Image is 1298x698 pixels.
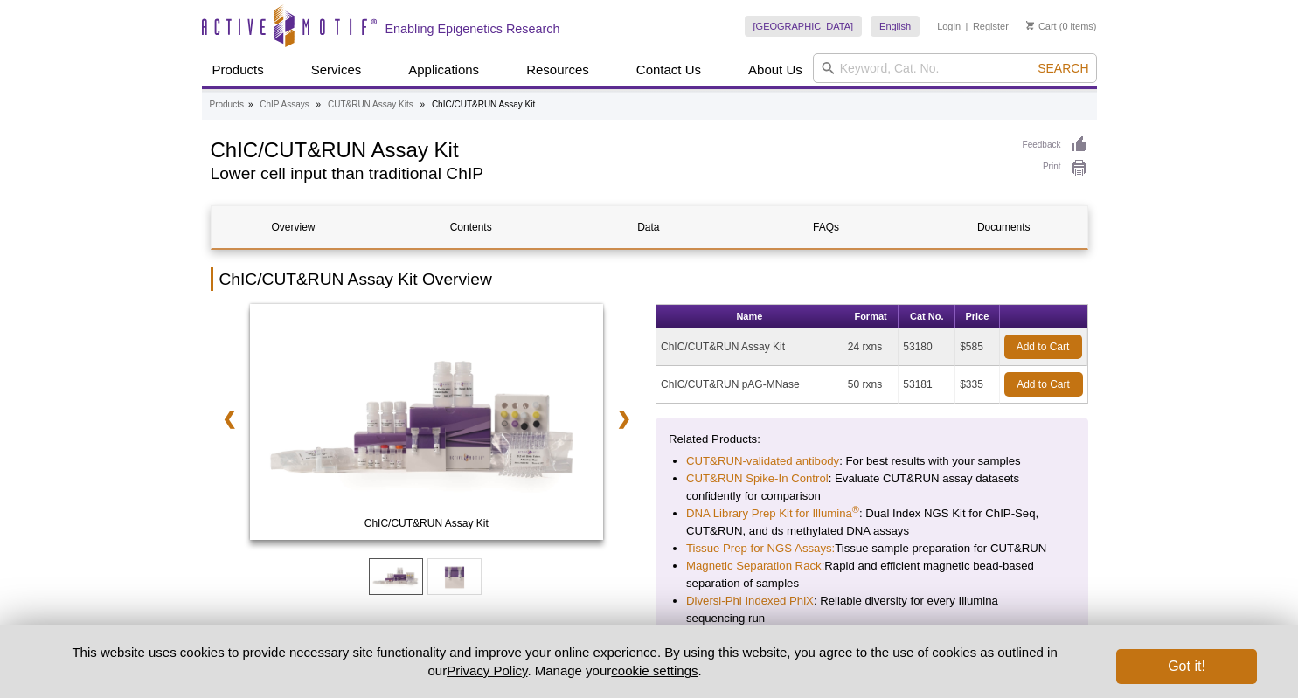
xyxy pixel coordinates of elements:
td: 53180 [899,328,955,366]
h2: Enabling Epigenetics Research [385,21,560,37]
h2: ChIC/CUT&RUN Assay Kit Overview [211,267,1088,291]
span: ChIC/CUT&RUN Assay Kit [253,515,600,532]
td: $585 [955,328,999,366]
a: Cart [1026,20,1057,32]
a: Data [566,206,731,248]
button: Got it! [1116,649,1256,684]
th: Price [955,305,999,328]
a: ChIP Assays [260,97,309,113]
th: Name [656,305,843,328]
li: » [420,100,426,109]
a: CUT&RUN Assay Kits [328,97,413,113]
a: ❮ [211,398,248,439]
p: Related Products: [669,431,1075,448]
a: Magnetic Separation Rack: [686,557,824,575]
li: : Dual Index NGS Kit for ChIP-Seq, CUT&RUN, and ds methylated DNA assays [686,505,1058,540]
a: About Us [738,53,813,86]
a: CUT&RUN Spike-In Control [686,470,829,487]
a: Diversi-Phi Indexed PhiX [686,592,814,610]
a: Services [301,53,372,86]
h2: Lower cell input than traditional ChIP [211,166,1005,182]
th: Cat No. [899,305,955,328]
td: 53181 [899,366,955,404]
p: This website uses cookies to provide necessary site functionality and improve your online experie... [42,643,1088,680]
a: Overview [212,206,376,248]
button: Search [1032,60,1093,76]
a: Products [202,53,274,86]
li: » [316,100,322,109]
li: : Reliable diversity for every Illumina sequencing run [686,592,1058,627]
a: Register [973,20,1009,32]
li: Rapid and efficient magnetic bead-based separation of samples [686,557,1058,592]
td: 50 rxns [843,366,899,404]
h1: ChIC/CUT&RUN Assay Kit [211,135,1005,162]
a: Feedback [1023,135,1088,155]
a: [GEOGRAPHIC_DATA] [745,16,863,37]
a: English [871,16,920,37]
td: ChIC/CUT&RUN pAG-MNase [656,366,843,404]
li: ChIC/CUT&RUN Assay Kit [432,100,535,109]
li: | [966,16,968,37]
li: » [248,100,253,109]
a: ChIC/CUT&RUN Assay Kit [250,304,604,545]
input: Keyword, Cat. No. [813,53,1097,83]
a: FAQs [744,206,908,248]
img: Your Cart [1026,21,1034,30]
a: Applications [398,53,489,86]
a: Tissue Prep for NGS Assays: [686,540,835,557]
li: Tissue sample preparation for CUT&RUN [686,540,1058,557]
a: CUT&RUN-validated antibody [686,453,839,470]
td: ChIC/CUT&RUN Assay Kit [656,328,843,366]
button: cookie settings [611,663,698,678]
td: $335 [955,366,999,404]
a: Contents [389,206,553,248]
a: Resources [516,53,600,86]
a: Contact Us [626,53,711,86]
a: Login [937,20,961,32]
li: : Evaluate CUT&RUN assay datasets confidently for comparison [686,470,1058,505]
li: : For best results with your samples [686,453,1058,470]
td: 24 rxns [843,328,899,366]
a: Add to Cart [1004,372,1083,397]
a: Add to Cart [1004,335,1082,359]
a: Privacy Policy [447,663,527,678]
img: ChIC/CUT&RUN Assay Kit [250,304,604,540]
th: Format [843,305,899,328]
li: (0 items) [1026,16,1097,37]
a: Documents [921,206,1086,248]
a: Print [1023,159,1088,178]
a: DNA Library Prep Kit for Illumina® [686,505,859,522]
a: Products [210,97,244,113]
sup: ® [852,504,859,515]
a: ❯ [605,398,642,439]
span: Search [1038,61,1088,75]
